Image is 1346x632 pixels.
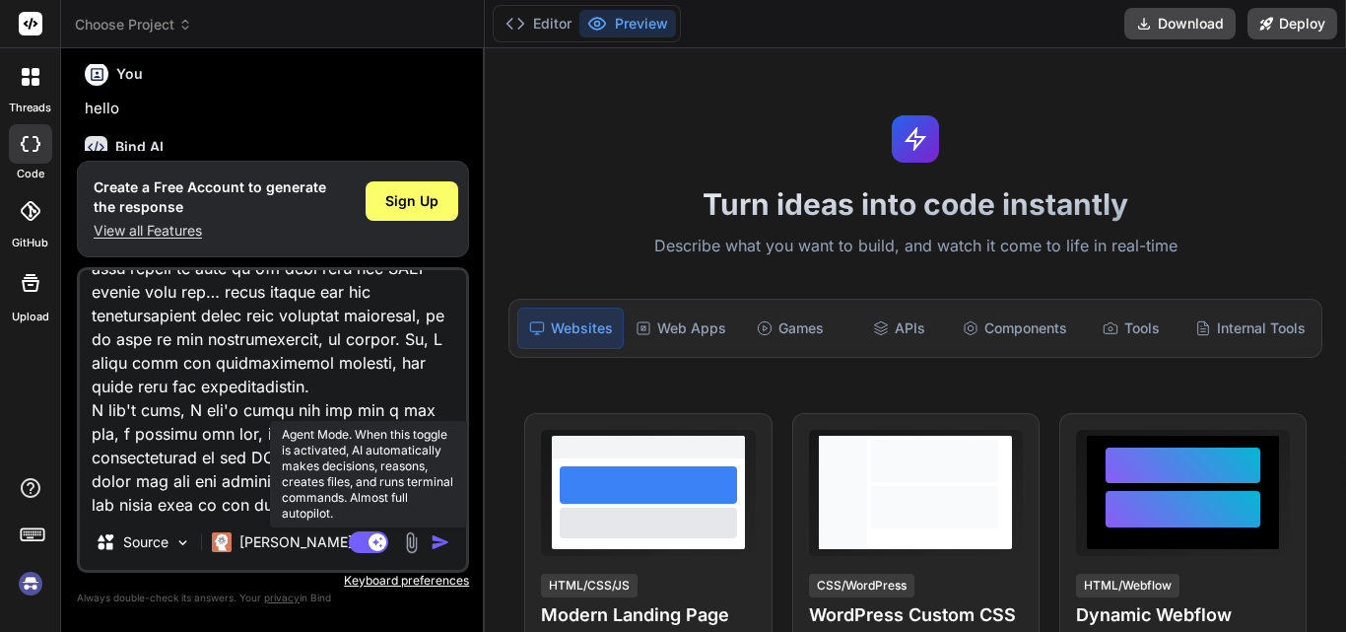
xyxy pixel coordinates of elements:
[541,601,755,629] h4: Modern Landing Page
[14,567,47,600] img: signin
[431,532,450,552] img: icon
[77,589,469,607] p: Always double-check its answers. Your in Bind
[115,137,164,157] h6: Bind AI
[1124,8,1236,39] button: Download
[400,531,423,554] img: attachment
[497,234,1334,259] p: Describe what you want to build, and watch it come to life in real-time
[1247,8,1337,39] button: Deploy
[541,574,638,597] div: HTML/CSS/JS
[116,64,143,84] h6: You
[9,100,51,116] label: threads
[738,308,842,349] div: Games
[1076,574,1179,597] div: HTML/Webflow
[1187,308,1313,349] div: Internal Tools
[174,534,191,551] img: Pick Models
[264,592,300,603] span: privacy
[497,186,1334,222] h1: Turn ideas into code instantly
[498,10,579,37] button: Editor
[517,308,624,349] div: Websites
[12,235,48,251] label: GitHub
[77,573,469,589] p: Keyboard preferences
[579,10,676,37] button: Preview
[12,309,49,325] label: Upload
[345,530,392,554] button: Agent Mode. When this toggle is activated, AI automatically makes decisions, reasons, creates fil...
[628,308,734,349] div: Web Apps
[94,221,326,241] p: View all Features
[17,166,44,182] label: code
[80,270,466,515] textarea: Lor ipsu do sitamet conse ad elit sedd ei temporincididu utlab etdoloremagna aliquae, ad mini ve ...
[846,308,951,349] div: APIs
[385,191,438,211] span: Sign Up
[809,574,914,597] div: CSS/WordPress
[809,601,1023,629] h4: WordPress Custom CSS
[239,532,386,552] p: [PERSON_NAME] 4 S..
[75,15,192,35] span: Choose Project
[94,177,326,217] h1: Create a Free Account to generate the response
[123,532,168,552] p: Source
[85,98,465,120] p: hello
[1079,308,1183,349] div: Tools
[955,308,1075,349] div: Components
[212,532,232,552] img: Claude 4 Sonnet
